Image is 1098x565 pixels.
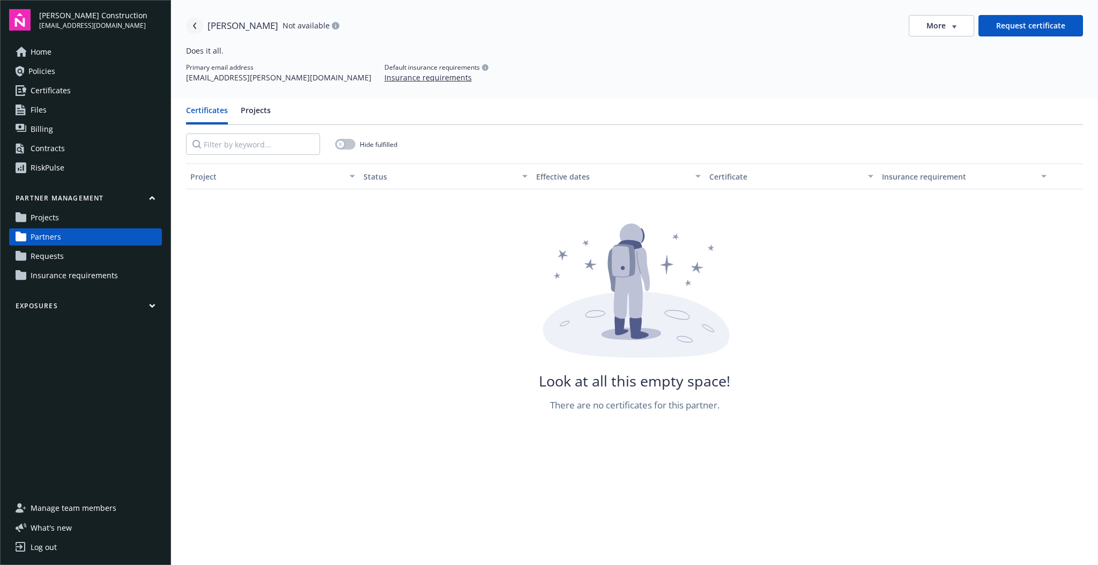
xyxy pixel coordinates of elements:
[241,105,271,124] button: Projects
[9,63,162,80] a: Policies
[550,399,719,412] div: There are no certificates for this partner.
[31,248,64,265] span: Requests
[31,209,59,226] span: Projects
[186,133,320,155] input: Filter by keyword...
[9,9,31,31] img: navigator-logo.svg
[186,163,359,189] button: Project
[9,228,162,246] a: Partners
[882,171,1035,182] div: Insurance requirement
[31,140,65,157] div: Contracts
[31,101,47,118] span: Files
[186,105,228,124] button: Certificates
[186,45,666,56] div: Does it all.
[9,43,162,61] a: Home
[9,140,162,157] a: Contracts
[31,522,72,533] span: What ' s new
[283,22,339,29] div: Not available
[31,228,61,246] span: Partners
[9,301,162,315] button: Exposures
[39,10,147,21] span: [PERSON_NAME] Construction
[207,19,278,33] div: [PERSON_NAME]
[978,15,1083,36] button: Request certificate
[9,267,162,284] a: Insurance requirements
[384,63,488,72] div: Default insurance requirements
[9,522,89,533] button: What's new
[9,101,162,118] a: Files
[31,43,51,61] span: Home
[9,194,162,207] button: Partner management
[31,500,116,517] span: Manage team members
[384,72,472,83] button: Insurance requirements
[28,63,55,80] span: Policies
[39,21,147,31] span: [EMAIL_ADDRESS][DOMAIN_NAME]
[363,171,516,182] div: Status
[31,82,71,99] span: Certificates
[186,72,372,83] div: [EMAIL_ADDRESS][PERSON_NAME][DOMAIN_NAME]
[9,159,162,176] a: RiskPulse
[9,500,162,517] a: Manage team members
[31,159,64,176] div: RiskPulse
[39,9,162,31] button: [PERSON_NAME] Construction[EMAIL_ADDRESS][DOMAIN_NAME]
[31,267,118,284] span: Insurance requirements
[539,375,730,388] div: Look at all this empty space!
[878,163,1051,189] button: Insurance requirement
[186,17,203,34] a: Navigate back
[9,209,162,226] a: Projects
[9,121,162,138] a: Billing
[31,121,53,138] span: Billing
[359,163,532,189] button: Status
[360,140,397,149] span: Hide fulfilled
[709,171,862,182] div: Certificate
[909,15,974,36] button: More
[536,171,689,182] div: Effective dates
[186,63,372,72] div: Primary email address
[9,82,162,99] a: Certificates
[926,20,946,31] span: More
[31,539,57,556] div: Log out
[532,163,705,189] button: Effective dates
[705,163,878,189] button: Certificate
[190,171,343,182] div: Project
[9,248,162,265] a: Requests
